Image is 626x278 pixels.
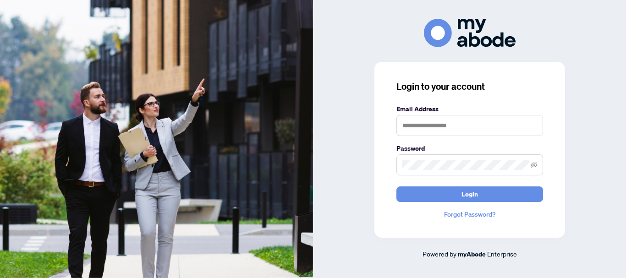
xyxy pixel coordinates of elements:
a: myAbode [458,249,486,259]
a: Forgot Password? [396,209,543,219]
button: Login [396,186,543,202]
span: Enterprise [487,250,517,258]
span: Login [461,187,478,202]
label: Email Address [396,104,543,114]
span: eye-invisible [531,162,537,168]
label: Password [396,143,543,153]
h3: Login to your account [396,80,543,93]
img: ma-logo [424,19,516,47]
span: Powered by [423,250,456,258]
